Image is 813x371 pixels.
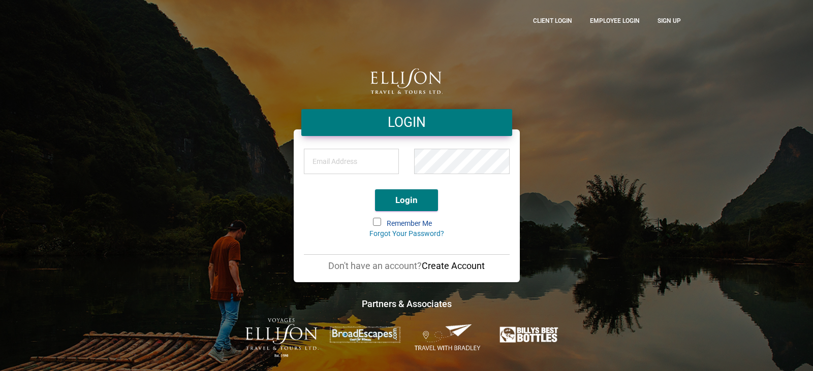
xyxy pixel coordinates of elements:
img: ET-Voyages-text-colour-Logo-with-est.png [245,318,319,357]
img: logo.png [370,69,443,94]
h4: LOGIN [309,113,505,132]
h4: Partners & Associates [124,297,689,310]
img: broadescapes.png [328,326,401,344]
a: Employee Login [582,8,647,33]
label: Remember Me [374,219,440,229]
p: Don't have an account? [304,260,510,272]
img: Travel-With-Bradley.png [412,323,485,352]
a: CLient Login [525,8,580,33]
a: Forgot Your Password? [369,229,444,238]
a: Sign up [650,8,689,33]
img: Billys-Best-Bottles.png [494,324,568,346]
button: Login [375,189,438,211]
a: Create Account [422,260,485,271]
input: Email Address [304,149,399,174]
